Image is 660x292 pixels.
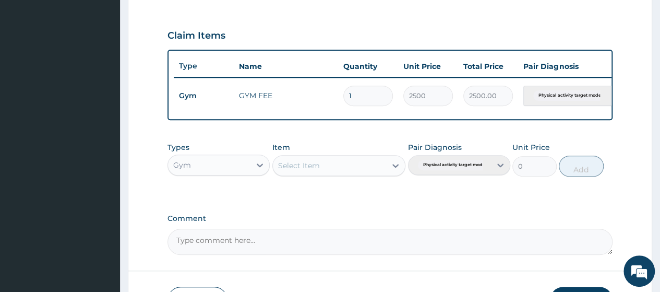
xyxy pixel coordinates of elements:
div: Minimize live chat window [171,5,196,30]
div: Select Item [278,160,320,171]
th: Pair Diagnosis [518,56,633,77]
th: Quantity [338,56,398,77]
td: Gym [174,86,234,106]
img: d_794563401_company_1708531726252_794563401 [19,52,42,78]
label: Pair Diagnosis [408,142,462,153]
span: We're online! [61,83,144,188]
div: Gym [173,160,191,170]
div: Chat with us now [54,59,175,72]
th: Unit Price [398,56,458,77]
th: Total Price [458,56,518,77]
button: Add [559,156,603,177]
th: Type [174,56,234,76]
label: Unit Price [512,142,550,153]
textarea: Type your message and hit 'Enter' [5,187,199,224]
label: Types [167,143,189,152]
h3: Claim Items [167,30,225,42]
label: Item [272,142,290,153]
label: Comment [167,214,613,223]
td: GYM FEE [234,85,338,106]
th: Name [234,56,338,77]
